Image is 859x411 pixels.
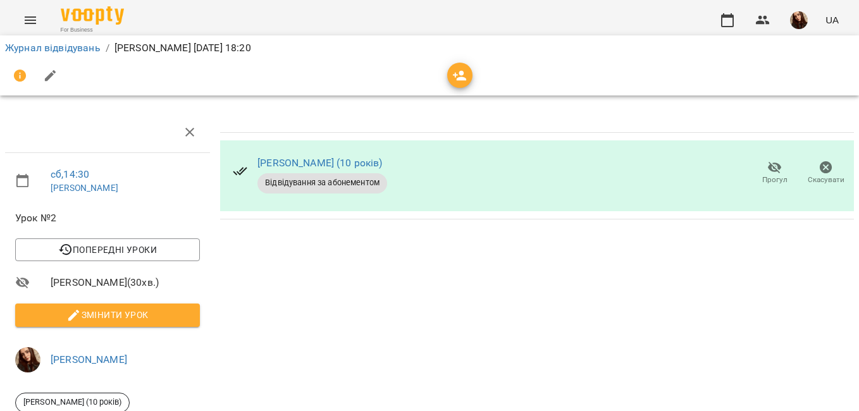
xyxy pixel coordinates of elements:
[114,40,251,56] p: [PERSON_NAME] [DATE] 18:20
[762,175,788,185] span: Прогул
[16,396,129,408] span: [PERSON_NAME] (10 років)
[800,156,851,191] button: Скасувати
[5,40,854,56] nav: breadcrumb
[15,211,200,226] span: Урок №2
[15,304,200,326] button: Змінити урок
[15,347,40,372] img: 0e314c89507ebfa2c3a5dd4c2d276ce8.jpeg
[61,6,124,25] img: Voopty Logo
[61,26,124,34] span: For Business
[5,42,101,54] a: Журнал відвідувань
[257,157,383,169] a: [PERSON_NAME] (10 років)
[15,238,200,261] button: Попередні уроки
[51,168,89,180] a: сб , 14:30
[25,242,190,257] span: Попередні уроки
[257,177,387,188] span: Відвідування за абонементом
[25,307,190,322] span: Змінити урок
[51,353,127,365] a: [PERSON_NAME]
[825,13,839,27] span: UA
[15,5,46,35] button: Menu
[51,275,200,290] span: [PERSON_NAME] ( 30 хв. )
[51,183,118,193] a: [PERSON_NAME]
[808,175,844,185] span: Скасувати
[106,40,109,56] li: /
[820,8,844,32] button: UA
[749,156,800,191] button: Прогул
[790,11,808,29] img: 0e314c89507ebfa2c3a5dd4c2d276ce8.jpeg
